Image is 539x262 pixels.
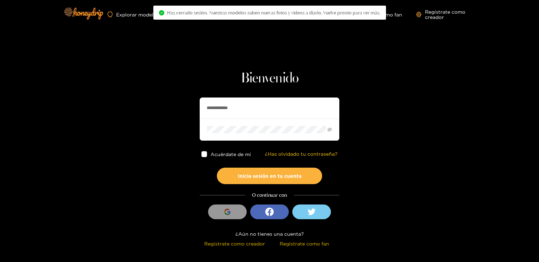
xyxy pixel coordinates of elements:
[241,72,299,86] font: Bienvenido
[159,10,164,15] span: círculo de control
[280,241,329,246] font: Regístrate como fan
[167,10,380,15] font: Has cerrado sesión. Nuestras modelos suben nuevas fotos y videos a diario. Vuelve pronto para ver...
[252,192,287,198] font: O continuar con
[425,9,465,20] font: Regístrate como creador
[265,151,338,156] font: ¿Has olvidado tu contraseña?
[204,241,265,246] font: Regístrate como creador
[238,173,301,179] font: Inicia sesión en tu cuenta
[107,12,159,18] a: Explorar modelos
[416,9,480,20] a: Regístrate como creador
[327,127,332,132] span: ojo invisible
[116,12,159,17] font: Explorar modelos
[235,231,304,236] font: ¿Aún no tienes una cuenta?
[211,152,251,157] font: Acuérdate de mí
[217,168,322,184] button: Inicia sesión en tu cuenta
